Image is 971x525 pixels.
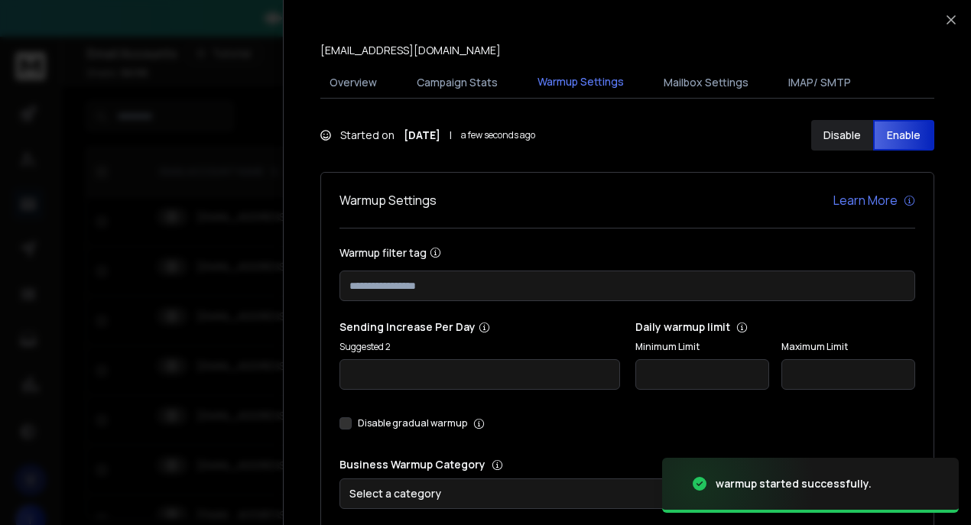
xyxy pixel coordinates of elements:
p: Daily warmup limit [635,319,916,335]
button: DisableEnable [811,120,934,151]
a: Learn More [833,191,915,209]
label: Warmup filter tag [339,247,915,258]
p: Business Warmup Category [339,457,915,472]
button: Warmup Settings [528,65,633,100]
p: Sending Increase Per Day [339,319,620,335]
div: Started on [320,128,535,143]
p: [EMAIL_ADDRESS][DOMAIN_NAME] [320,43,501,58]
button: Disable [811,120,873,151]
div: warmup started successfully. [716,476,872,491]
strong: [DATE] [404,128,440,143]
label: Minimum Limit [635,341,769,353]
label: Disable gradual warmup [358,417,467,429]
label: Maximum Limit [781,341,915,353]
span: | [450,128,452,143]
button: Mailbox Settings [654,66,758,99]
button: Campaign Stats [408,66,507,99]
h1: Warmup Settings [339,191,437,209]
p: Suggested 2 [339,341,620,353]
p: Select a category [349,486,447,501]
button: IMAP/ SMTP [779,66,860,99]
span: a few seconds ago [461,129,535,141]
button: Overview [320,66,386,99]
button: Enable [873,120,935,151]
